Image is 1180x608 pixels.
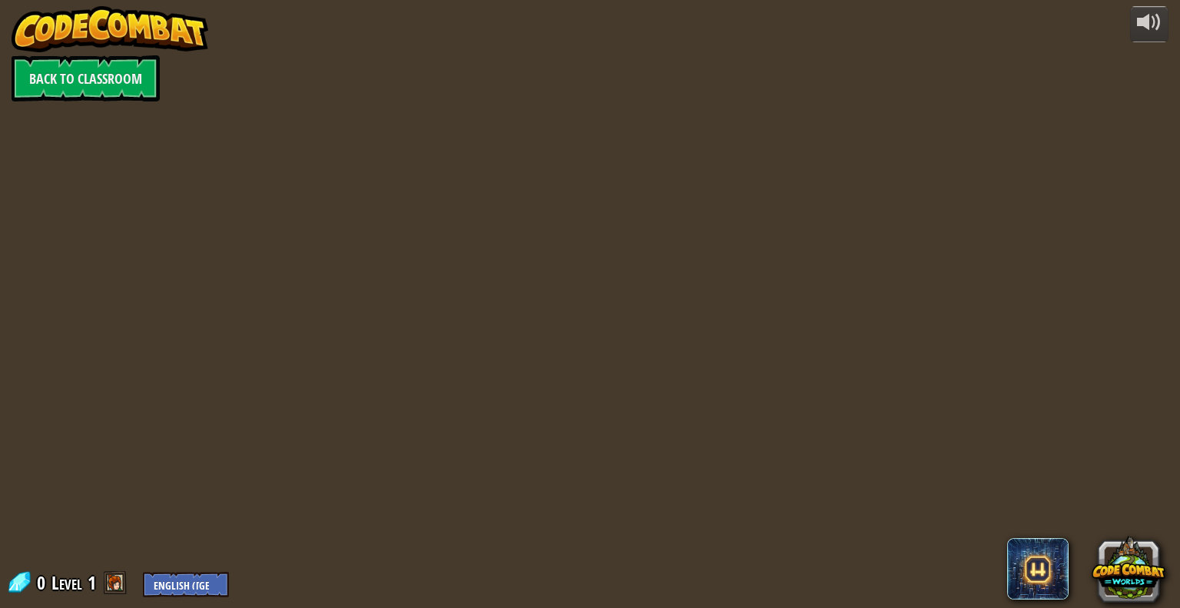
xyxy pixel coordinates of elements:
[12,55,160,101] a: Back to Classroom
[37,570,50,595] span: 0
[51,570,82,596] span: Level
[1130,6,1168,42] button: Adjust volume
[88,570,96,595] span: 1
[12,6,208,52] img: CodeCombat - Learn how to code by playing a game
